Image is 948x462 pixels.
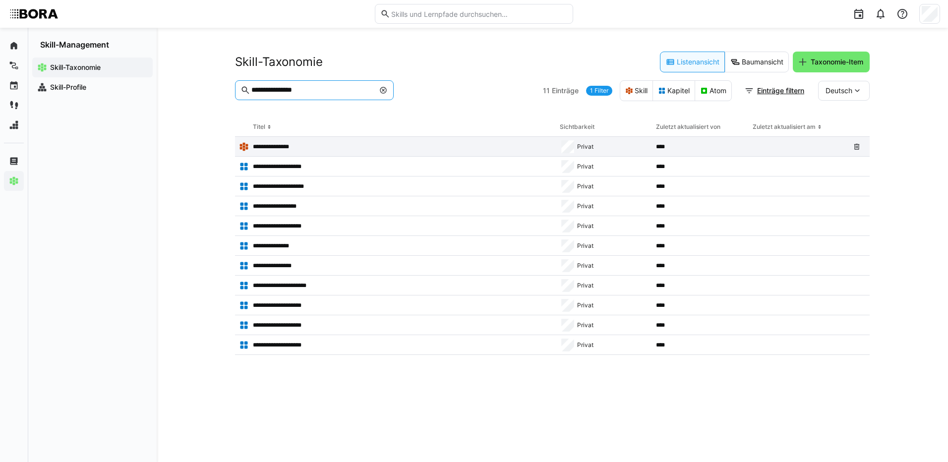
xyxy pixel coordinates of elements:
a: 1 Filter [586,86,612,96]
span: Privat [577,341,593,349]
div: Zuletzt aktualisiert am [753,123,816,131]
h2: Skill-Taxonomie [235,55,323,69]
span: Privat [577,163,593,171]
div: Titel [253,123,265,131]
span: Deutsch [826,86,852,96]
span: Privat [577,262,593,270]
span: Privat [577,143,593,151]
button: Einträge filtern [739,81,811,101]
eds-button-option: Kapitel [652,80,695,101]
span: 11 [543,86,550,96]
span: Einträge [552,86,579,96]
input: Skills und Lernpfade durchsuchen… [390,9,568,18]
eds-button-option: Atom [695,80,732,101]
span: Privat [577,242,593,250]
span: Privat [577,222,593,230]
span: Privat [577,282,593,289]
div: Sichtbarkeit [560,123,594,131]
div: Zuletzt aktualisiert von [656,123,720,131]
button: Taxonomie-Item [793,52,870,72]
span: Einträge filtern [756,86,806,96]
span: Privat [577,182,593,190]
span: Taxonomie-Item [809,57,865,67]
span: Privat [577,301,593,309]
span: Privat [577,321,593,329]
span: Privat [577,202,593,210]
eds-button-option: Listenansicht [660,52,725,72]
eds-button-option: Skill [620,80,653,101]
eds-button-option: Baumansicht [725,52,789,72]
